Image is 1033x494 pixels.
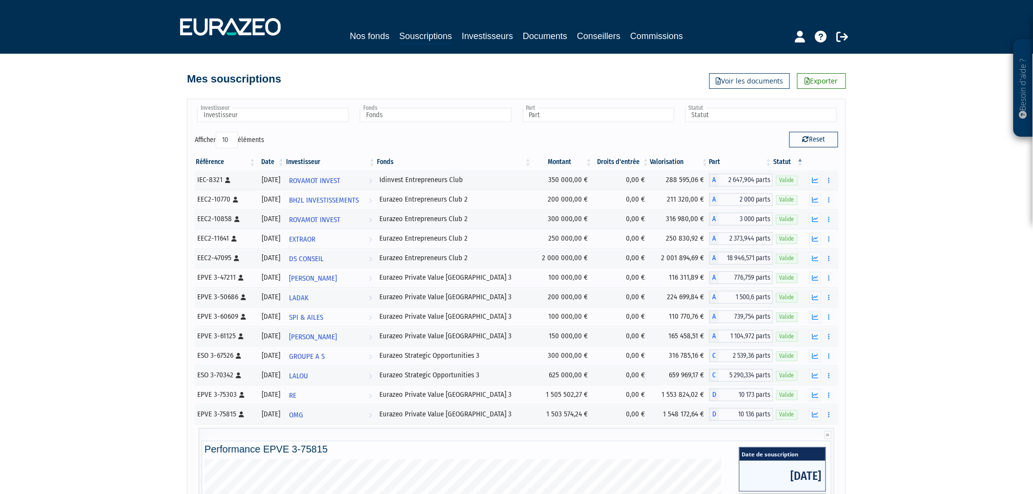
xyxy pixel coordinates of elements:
[740,448,826,461] span: Date de souscription
[379,350,529,361] div: Eurazeo Strategic Opportunities 3
[532,229,593,248] td: 250 000,00 €
[532,346,593,366] td: 300 000,00 €
[285,268,376,288] a: [PERSON_NAME]
[197,370,253,380] div: ESO 3-70342
[593,346,650,366] td: 0,00 €
[709,350,719,362] span: C
[776,254,798,263] span: Valide
[709,213,719,226] span: A
[260,233,282,244] div: [DATE]
[719,252,773,265] span: 18 946,571 parts
[709,369,719,382] span: C
[719,271,773,284] span: 776,759 parts
[285,154,376,170] th: Investisseur: activer pour trier la colonne par ordre croissant
[257,154,285,170] th: Date: activer pour trier la colonne par ordre croissant
[285,170,376,190] a: ROVAMOT INVEST
[719,291,773,304] span: 1 500,6 parts
[709,330,773,343] div: A - Eurazeo Private Value Europe 3
[379,390,529,400] div: Eurazeo Private Value [GEOGRAPHIC_DATA] 3
[650,248,709,268] td: 2 001 894,69 €
[709,174,773,186] div: A - Idinvest Entrepreneurs Club
[285,405,376,424] a: OMG
[593,209,650,229] td: 0,00 €
[593,154,650,170] th: Droits d'entrée: activer pour trier la colonne par ordre croissant
[532,190,593,209] td: 200 000,00 €
[289,172,340,190] span: ROVAMOT INVEST
[532,327,593,346] td: 150 000,00 €
[260,311,282,322] div: [DATE]
[650,190,709,209] td: 211 320,00 €
[369,250,372,268] i: Voir l'investisseur
[379,272,529,283] div: Eurazeo Private Value [GEOGRAPHIC_DATA] 3
[260,175,282,185] div: [DATE]
[709,408,773,421] div: D - Eurazeo Private Value Europe 3
[180,18,281,36] img: 1732889491-logotype_eurazeo_blanc_rvb.png
[532,405,593,424] td: 1 503 574,24 €
[650,154,709,170] th: Valorisation: activer pour trier la colonne par ordre croissant
[709,252,719,265] span: A
[593,229,650,248] td: 0,00 €
[285,190,376,209] a: BH2L INVESTISSEMENTS
[195,132,264,148] label: Afficher éléments
[776,351,798,361] span: Valide
[195,154,257,170] th: Référence : activer pour trier la colonne par ordre croissant
[776,215,798,224] span: Valide
[776,293,798,302] span: Valide
[197,272,253,283] div: EPVE 3-47211
[650,405,709,424] td: 1 548 172,64 €
[797,73,846,89] a: Exporter
[197,331,253,341] div: EPVE 3-61125
[709,193,719,206] span: A
[399,29,452,44] a: Souscriptions
[289,250,324,268] span: DS CONSEIL
[532,307,593,327] td: 100 000,00 €
[289,289,309,307] span: LADAK
[709,154,773,170] th: Part: activer pour trier la colonne par ordre croissant
[719,408,773,421] span: 10 136 parts
[593,307,650,327] td: 0,00 €
[709,213,773,226] div: A - Eurazeo Entrepreneurs Club 2
[289,348,325,366] span: GROUPE A S
[197,253,253,263] div: EEC2-47095
[289,230,315,248] span: EXTRAOR
[650,288,709,307] td: 224 699,84 €
[241,294,246,300] i: [Français] Personne physique
[285,307,376,327] a: SPI & AILES
[369,328,372,346] i: Voir l'investisseur
[285,385,376,405] a: RE
[719,389,773,401] span: 10 173 parts
[532,268,593,288] td: 100 000,00 €
[369,211,372,229] i: Voir l'investisseur
[289,309,323,327] span: SPI & AILES
[650,346,709,366] td: 316 785,16 €
[289,328,337,346] span: [PERSON_NAME]
[285,209,376,229] a: ROVAMOT INVEST
[593,248,650,268] td: 0,00 €
[523,29,567,43] a: Documents
[650,327,709,346] td: 165 458,51 €
[369,172,372,190] i: Voir l'investisseur
[197,390,253,400] div: EPVE 3-75303
[719,213,773,226] span: 3 000 parts
[709,232,719,245] span: A
[379,253,529,263] div: Eurazeo Entrepreneurs Club 2
[216,132,238,148] select: Afficheréléments
[532,170,593,190] td: 350 000,00 €
[369,269,372,288] i: Voir l'investisseur
[225,177,230,183] i: [Français] Personne physique
[776,176,798,185] span: Valide
[260,370,282,380] div: [DATE]
[709,73,790,89] a: Voir les documents
[650,385,709,405] td: 1 553 824,02 €
[197,350,253,361] div: ESO 3-67526
[379,292,529,302] div: Eurazeo Private Value [GEOGRAPHIC_DATA] 3
[709,193,773,206] div: A - Eurazeo Entrepreneurs Club 2
[709,369,773,382] div: C - Eurazeo Strategic Opportunities 3
[285,229,376,248] a: EXTRAOR
[238,275,244,281] i: [Français] Personne physique
[650,307,709,327] td: 110 770,76 €
[709,174,719,186] span: A
[285,327,376,346] a: [PERSON_NAME]
[776,332,798,341] span: Valide
[789,132,838,147] button: Reset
